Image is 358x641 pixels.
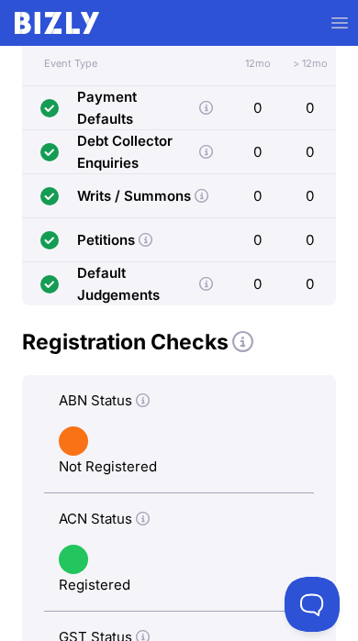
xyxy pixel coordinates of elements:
[77,86,196,130] div: Payment Defaults
[77,185,191,207] div: Writs / Summons
[59,508,299,530] div: ACN Status
[284,262,336,306] div: 0
[22,327,336,357] h2: Registration Checks
[77,229,135,251] div: Petitions
[284,86,336,130] div: 0
[293,57,328,70] span: > 12mo
[284,218,336,261] div: 0
[245,57,271,70] span: 12mo
[77,262,196,306] div: Default Judgements
[44,492,314,611] div: Registered
[231,262,284,306] div: 0
[231,218,284,261] div: 0
[284,174,336,217] div: 0
[285,577,340,632] iframe: Toggle Customer Support
[231,86,284,130] div: 0
[231,130,284,174] div: 0
[231,174,284,217] div: 0
[44,375,314,492] div: Not Registered
[59,390,299,412] div: ABN Status
[284,130,336,174] div: 0
[77,130,196,174] div: Debt Collector Enquiries
[22,57,231,70] div: Event Type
